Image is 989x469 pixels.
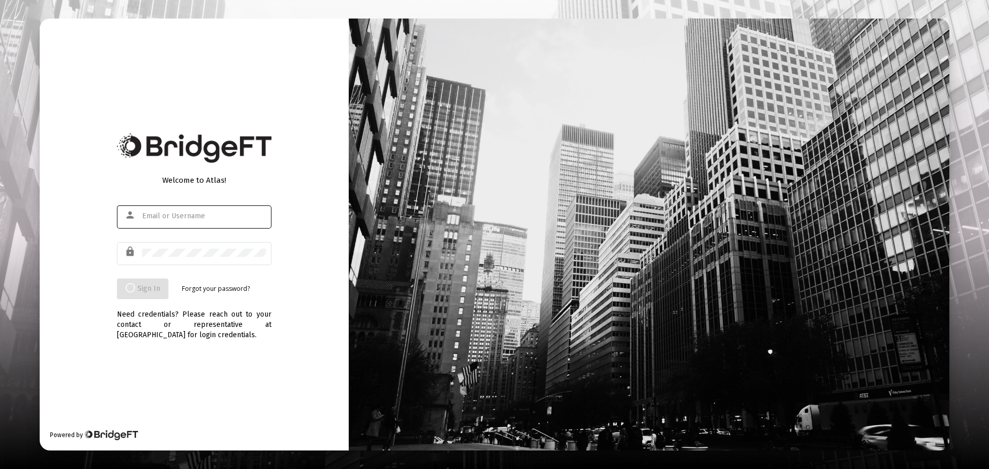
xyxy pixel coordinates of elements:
span: Sign In [125,284,160,293]
input: Email or Username [142,212,266,220]
div: Welcome to Atlas! [117,175,271,185]
img: Bridge Financial Technology Logo [84,430,138,440]
div: Need credentials? Please reach out to your contact or representative at [GEOGRAPHIC_DATA] for log... [117,299,271,340]
a: Forgot your password? [182,284,250,294]
mat-icon: lock [125,246,137,258]
button: Sign In [117,279,168,299]
img: Bridge Financial Technology Logo [117,133,271,163]
mat-icon: person [125,209,137,221]
div: Powered by [50,430,138,440]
